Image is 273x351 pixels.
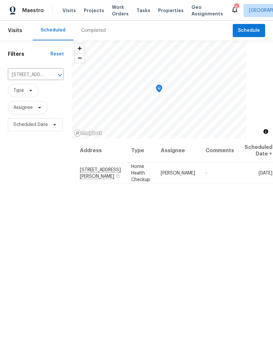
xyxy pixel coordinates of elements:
[55,71,64,80] button: Open
[126,139,155,163] th: Type
[50,51,64,57] div: Reset
[80,139,126,163] th: Address
[74,129,102,137] a: Mapbox homepage
[112,4,129,17] span: Work Orders
[191,4,223,17] span: Geo Assignments
[136,8,150,13] span: Tasks
[238,27,260,35] span: Schedule
[8,23,22,38] span: Visits
[63,7,76,14] span: Visits
[233,24,265,37] button: Schedule
[200,139,239,163] th: Comments
[158,7,184,14] span: Properties
[22,7,44,14] span: Maestro
[206,171,207,175] span: -
[75,44,84,53] button: Zoom in
[161,171,195,175] span: [PERSON_NAME]
[8,51,50,57] h1: Filters
[84,7,104,14] span: Projects
[262,128,270,135] button: Toggle attribution
[264,128,268,135] span: Toggle attribution
[155,139,200,163] th: Assignee
[13,121,48,128] span: Scheduled Date
[131,164,150,182] span: Home Health Checkup
[234,4,239,10] div: 6
[75,53,84,63] button: Zoom out
[156,85,162,95] div: Map marker
[13,104,33,111] span: Assignee
[81,27,106,34] div: Completed
[13,87,24,94] span: Type
[8,70,45,80] input: Search for an address...
[41,27,65,33] div: Scheduled
[72,40,246,139] canvas: Map
[115,173,121,179] button: Copy Address
[259,171,272,175] span: [DATE]
[239,139,273,163] th: Scheduled Date ↑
